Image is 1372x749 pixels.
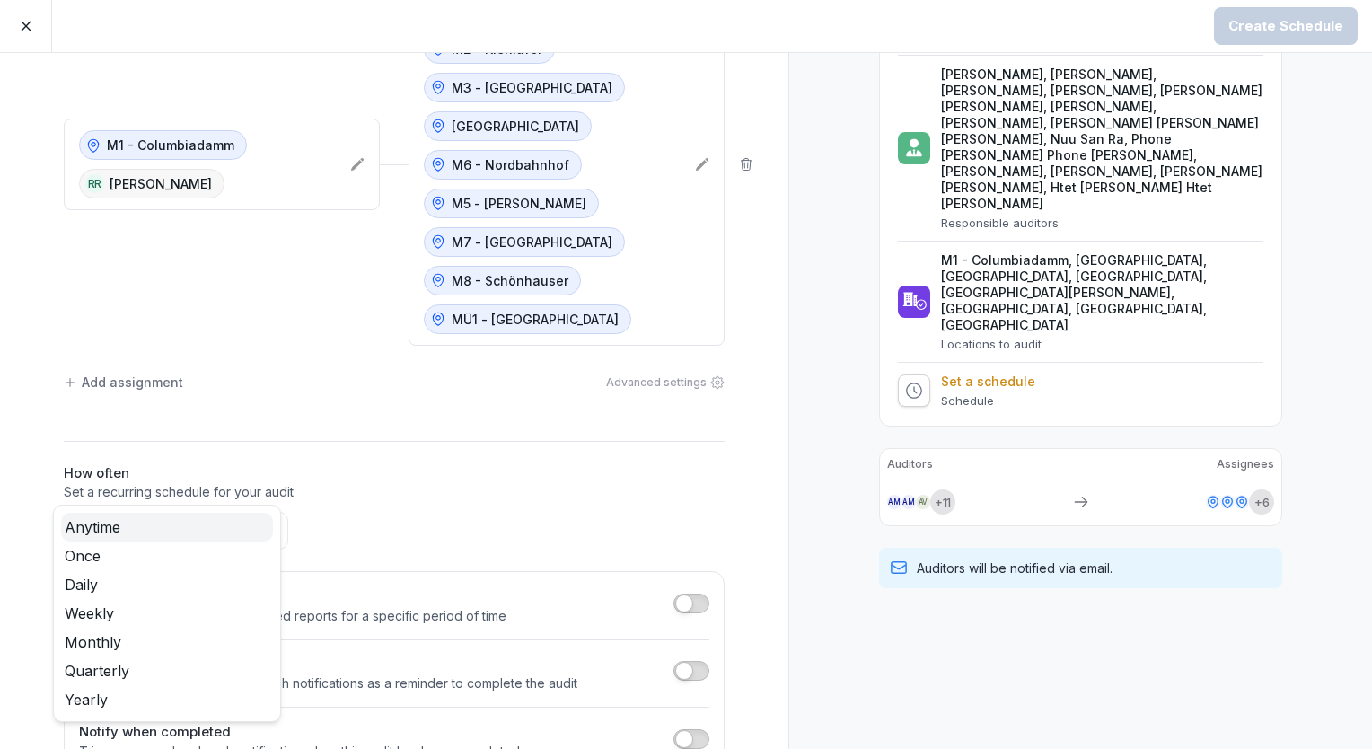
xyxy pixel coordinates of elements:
[65,689,108,710] span: Yearly
[65,631,121,653] span: Monthly
[65,574,98,595] span: Daily
[65,660,129,682] span: Quarterly
[65,603,114,624] span: Weekly
[65,516,120,538] span: Anytime
[1228,16,1343,36] div: Create Schedule
[65,545,101,567] span: Once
